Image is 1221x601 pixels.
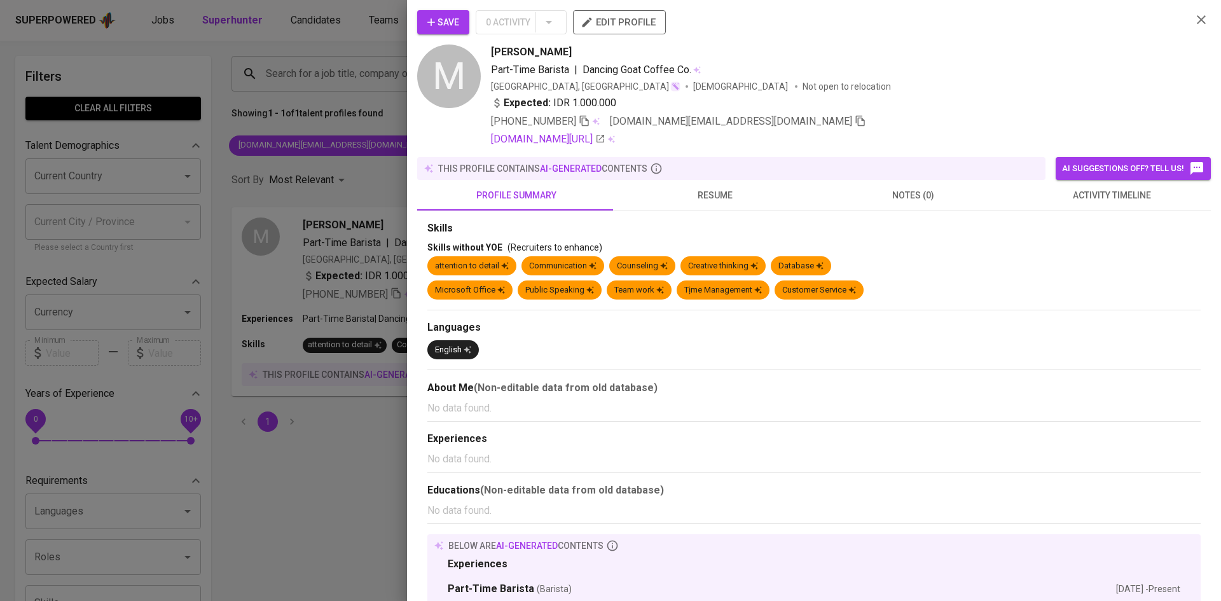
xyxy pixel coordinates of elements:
p: No data found. [427,503,1201,518]
div: English [435,344,471,356]
span: resume [623,188,806,204]
span: Save [427,15,459,31]
span: Dancing Goat Coffee Co. [583,64,691,76]
span: edit profile [583,14,656,31]
span: [PERSON_NAME] [491,45,572,60]
img: magic_wand.svg [670,81,680,92]
button: edit profile [573,10,666,34]
span: AI-generated [496,541,558,551]
span: (Recruiters to enhance) [507,242,602,252]
div: Customer Service [782,284,856,296]
button: AI suggestions off? Tell us! [1056,157,1211,180]
span: | [574,62,577,78]
span: AI-generated [540,163,602,174]
div: Creative thinking [688,260,758,272]
span: Skills without YOE [427,242,502,252]
a: edit profile [573,17,666,27]
div: Educations [427,483,1201,498]
span: [DEMOGRAPHIC_DATA] [693,80,790,93]
div: Communication [529,260,597,272]
div: Database [778,260,824,272]
div: Team work [614,284,664,296]
div: Counseling [617,260,668,272]
b: (Non-editable data from old database) [474,382,658,394]
a: [DOMAIN_NAME][URL] [491,132,605,147]
b: Expected: [504,95,551,111]
div: Tịme Management [684,284,762,296]
span: activity timeline [1020,188,1203,204]
div: [DATE] - Present [1116,583,1180,595]
span: (Barista) [537,583,572,595]
span: profile summary [425,188,608,204]
div: About Me [427,380,1201,396]
span: [DOMAIN_NAME][EMAIL_ADDRESS][DOMAIN_NAME] [610,115,852,127]
div: Experiences [427,432,1201,446]
div: IDR 1.000.000 [491,95,616,111]
div: Experiences [448,557,1180,572]
span: notes (0) [822,188,1005,204]
p: No data found. [427,401,1201,416]
div: Public Speaking [525,284,594,296]
div: Skills [427,221,1201,236]
div: Part-Time Barista [448,582,1116,597]
div: Microsoft Office [435,284,505,296]
button: Save [417,10,469,34]
b: (Non-editable data from old database) [480,484,664,496]
span: [PHONE_NUMBER] [491,115,576,127]
div: M [417,45,481,108]
p: No data found. [427,452,1201,467]
p: this profile contains contents [438,162,647,175]
div: attention to detail [435,260,509,272]
p: below are contents [448,539,604,552]
div: [GEOGRAPHIC_DATA], [GEOGRAPHIC_DATA] [491,80,680,93]
span: AI suggestions off? Tell us! [1062,161,1204,176]
p: Not open to relocation [803,80,891,93]
span: Part-Time Barista [491,64,569,76]
div: Languages [427,321,1201,335]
